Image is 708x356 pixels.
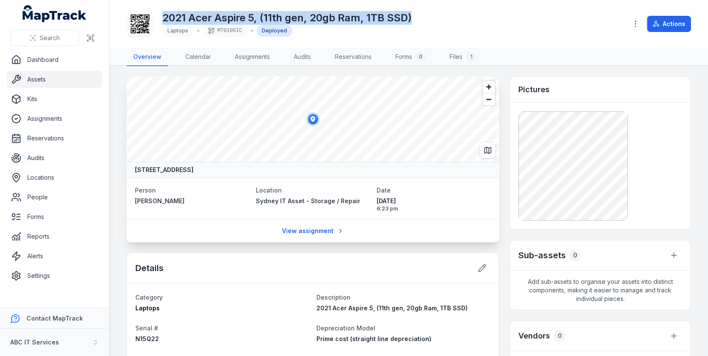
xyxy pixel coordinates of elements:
h1: 2021 Acer Aspire 5, (11th gen, 20gb Ram, 1TB SSD) [162,11,412,25]
strong: ABC IT Services [10,338,59,346]
canvas: Map [126,76,499,162]
a: Forms [7,208,102,225]
span: 2021 Acer Aspire 5, (11th gen, 20gb Ram, 1TB SSD) [316,304,468,312]
button: Actions [647,16,691,32]
a: Files1 [443,48,483,66]
a: Assets [7,71,102,88]
div: 0 [569,249,581,261]
a: Sydney IT Asset - Storage / Repair [256,197,370,205]
a: Reservations [7,130,102,147]
a: Audits [7,149,102,166]
a: View assignment [276,223,349,239]
span: N15Q22 [135,335,159,342]
span: Depreciation Model [316,324,375,332]
span: Add sub-assets to organise your assets into distinct components, making it easier to manage and t... [510,271,690,310]
span: [DATE] [377,197,491,205]
a: Calendar [178,48,218,66]
a: Alerts [7,248,102,265]
span: Prime cost (straight line depreciation) [316,335,431,342]
div: 0 [553,330,565,342]
span: Category [135,294,163,301]
span: Laptops [167,27,188,34]
a: Audits [287,48,318,66]
div: MT0100IC [203,25,247,37]
a: Locations [7,169,102,186]
div: 0 [415,52,426,62]
a: MapTrack [23,5,87,22]
h2: Details [135,262,164,274]
span: Person [135,187,156,194]
a: Settings [7,267,102,284]
time: 05/08/2024, 6:23:30 pm [377,197,491,212]
h3: Vendors [518,330,550,342]
span: 6:23 pm [377,205,491,212]
span: Search [40,34,60,42]
button: Zoom out [483,93,495,105]
button: Switch to Map View [480,142,496,158]
span: Sydney IT Asset - Storage / Repair [256,197,360,204]
div: Deployed [257,25,292,37]
a: People [7,189,102,206]
a: Reports [7,228,102,245]
a: [PERSON_NAME] [135,197,249,205]
span: Description [316,294,351,301]
a: Kits [7,90,102,108]
strong: Contact MapTrack [26,315,83,322]
button: Zoom in [483,81,495,93]
a: Dashboard [7,51,102,68]
span: Date [377,187,391,194]
a: Forms0 [389,48,433,66]
h2: Sub-assets [518,249,565,261]
span: Location [256,187,282,194]
a: Assignments [228,48,277,66]
a: Assignments [7,110,102,127]
a: Overview [126,48,168,66]
div: 1 [466,52,476,62]
span: Laptops [135,304,160,312]
button: Search [10,30,79,46]
strong: [STREET_ADDRESS] [135,166,193,174]
a: Reservations [328,48,378,66]
h3: Pictures [518,84,550,96]
span: Serial # [135,324,158,332]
